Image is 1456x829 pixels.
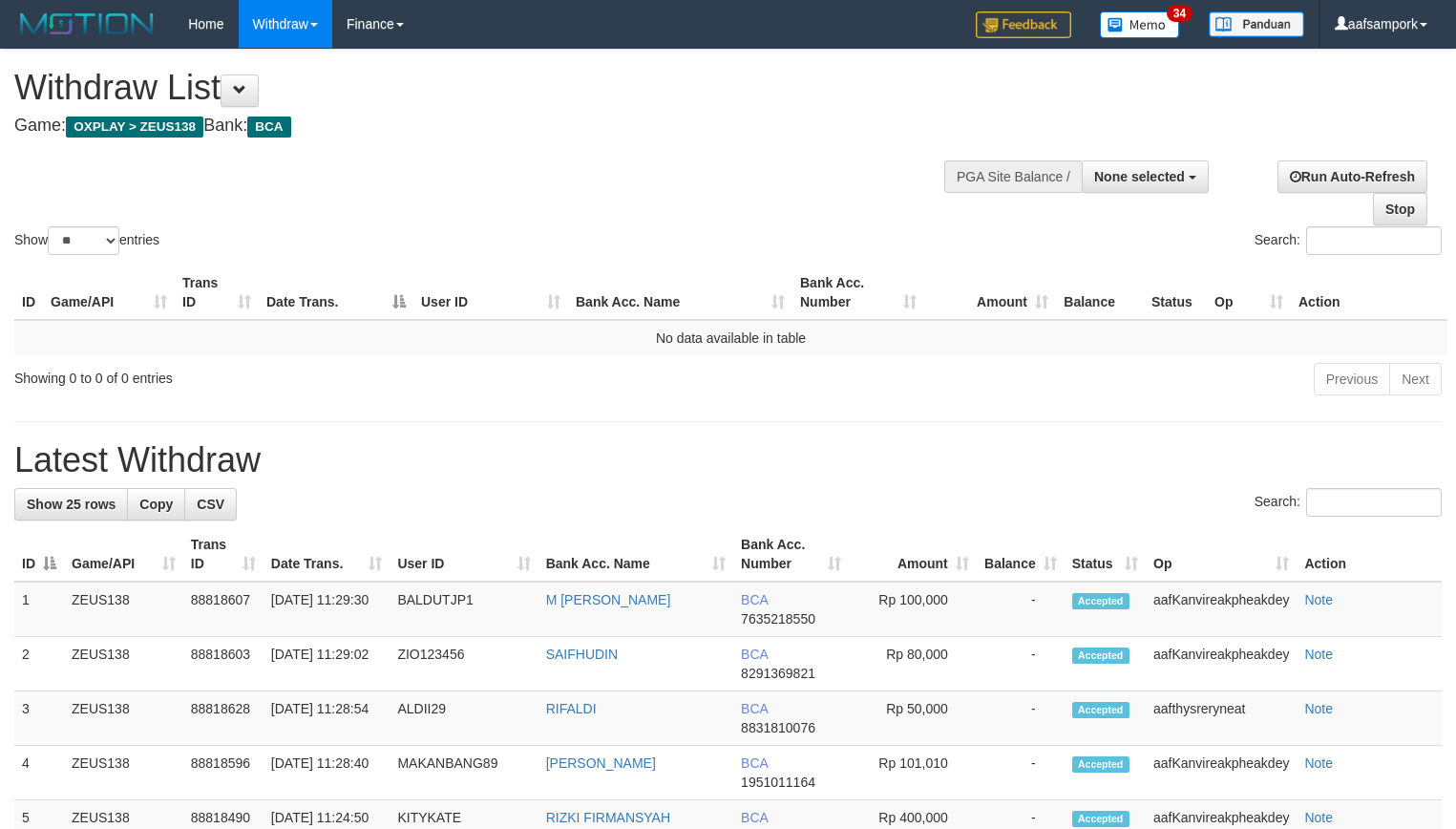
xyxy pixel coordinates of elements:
[1297,527,1442,582] th: Action
[1255,488,1442,517] label: Search:
[1072,756,1129,773] span: Accepted
[546,701,597,716] a: RIFALDI
[1255,226,1442,255] label: Search:
[849,582,977,637] td: Rp 100,000
[1056,266,1144,320] th: Balance
[741,666,815,681] span: Copy 8291369821 to clipboard
[184,488,237,521] a: CSV
[390,746,538,800] td: MAKANBANG89
[14,320,1447,355] td: No data available in table
[1304,755,1333,771] a: Note
[976,11,1071,38] img: Feedback.jpg
[1304,810,1333,825] a: Note
[183,582,264,637] td: 88818607
[741,611,815,627] span: Copy 7635218550 to clipboard
[14,226,159,255] label: Show entries
[741,755,768,771] span: BCA
[14,691,64,746] td: 3
[183,527,264,582] th: Trans ID: activate to sort column ascending
[741,701,768,716] span: BCA
[977,746,1065,800] td: -
[14,582,64,637] td: 1
[1373,193,1427,225] a: Stop
[1209,11,1304,37] img: panduan.png
[792,266,924,320] th: Bank Acc. Number: activate to sort column ascending
[390,527,538,582] th: User ID: activate to sort column ascending
[264,582,390,637] td: [DATE] 11:29:30
[977,691,1065,746] td: -
[849,691,977,746] td: Rp 50,000
[741,592,768,607] span: BCA
[14,117,952,136] h4: Game: Bank:
[1306,226,1442,255] input: Search:
[264,691,390,746] td: [DATE] 11:28:54
[546,755,656,771] a: [PERSON_NAME]
[1072,593,1129,609] span: Accepted
[546,810,670,825] a: RIZKI FIRMANSYAH
[733,527,849,582] th: Bank Acc. Number: activate to sort column ascending
[849,527,977,582] th: Amount: activate to sort column ascending
[1277,160,1427,193] a: Run Auto-Refresh
[1304,647,1333,662] a: Note
[1072,811,1129,827] span: Accepted
[264,746,390,800] td: [DATE] 11:28:40
[1167,5,1192,22] span: 34
[43,266,175,320] th: Game/API: activate to sort column ascending
[14,266,43,320] th: ID
[1065,527,1146,582] th: Status: activate to sort column ascending
[1072,702,1129,718] span: Accepted
[741,720,815,735] span: Copy 8831810076 to clipboard
[977,637,1065,691] td: -
[264,637,390,691] td: [DATE] 11:29:02
[64,691,183,746] td: ZEUS138
[1100,11,1180,38] img: Button%20Memo.svg
[66,117,203,138] span: OXPLAY > ZEUS138
[741,810,768,825] span: BCA
[849,746,977,800] td: Rp 101,010
[413,266,568,320] th: User ID: activate to sort column ascending
[1146,527,1297,582] th: Op: activate to sort column ascending
[849,637,977,691] td: Rp 80,000
[14,10,159,38] img: MOTION_logo.png
[139,497,173,512] span: Copy
[127,488,185,521] a: Copy
[538,527,733,582] th: Bank Acc. Name: activate to sort column ascending
[1144,266,1207,320] th: Status
[14,441,1442,479] h1: Latest Withdraw
[197,497,224,512] span: CSV
[390,637,538,691] td: ZIO123456
[183,637,264,691] td: 88818603
[14,69,952,107] h1: Withdraw List
[1082,160,1209,193] button: None selected
[27,497,116,512] span: Show 25 rows
[259,266,413,320] th: Date Trans.: activate to sort column descending
[14,527,64,582] th: ID: activate to sort column descending
[1304,592,1333,607] a: Note
[546,592,671,607] a: M [PERSON_NAME]
[64,582,183,637] td: ZEUS138
[568,266,792,320] th: Bank Acc. Name: activate to sort column ascending
[48,226,119,255] select: Showentries
[14,361,592,388] div: Showing 0 to 0 of 0 entries
[390,691,538,746] td: ALDII29
[1072,648,1129,664] span: Accepted
[741,775,815,790] span: Copy 1951011164 to clipboard
[175,266,259,320] th: Trans ID: activate to sort column ascending
[14,637,64,691] td: 2
[390,582,538,637] td: BALDUTJP1
[944,160,1082,193] div: PGA Site Balance /
[1304,701,1333,716] a: Note
[1389,363,1442,395] a: Next
[64,527,183,582] th: Game/API: activate to sort column ascending
[64,746,183,800] td: ZEUS138
[1094,169,1185,184] span: None selected
[1146,691,1297,746] td: aafthysreryneat
[1306,488,1442,517] input: Search:
[1146,582,1297,637] td: aafKanvireakpheakdey
[183,691,264,746] td: 88818628
[546,647,618,662] a: SAIFHUDIN
[741,647,768,662] span: BCA
[977,582,1065,637] td: -
[14,746,64,800] td: 4
[1314,363,1390,395] a: Previous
